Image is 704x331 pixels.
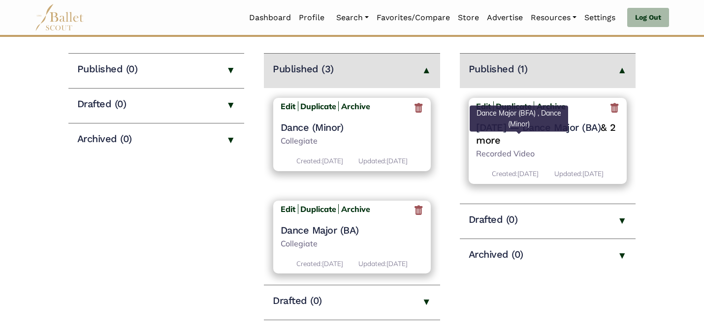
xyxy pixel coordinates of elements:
a: Archive [534,101,566,111]
a: Advertise [483,7,527,28]
div: Dance Major (BFA) , Dance (Minor) [470,105,568,131]
a: Search [332,7,373,28]
a: Archive [338,204,370,214]
p: Recorded Video [476,148,619,160]
p: Collegiate [281,238,424,250]
a: Log Out [627,8,669,28]
b: Edit [281,204,295,214]
a: Duplicate [300,101,336,111]
h4: Archived (0) [469,248,523,261]
span: Updated: [358,156,386,165]
p: [DATE] [296,258,343,269]
a: Store [454,7,483,28]
p: Collegiate [281,135,424,148]
p: [DATE] [358,155,408,166]
b: Edit [281,101,295,111]
a: Archive [338,101,370,111]
h4: Drafted (0) [469,213,518,226]
a: Favorites/Compare [373,7,454,28]
b: Archive [537,101,566,111]
a: Dashboard [245,7,295,28]
span: Created: [492,169,517,178]
h4: Published (0) [77,62,138,75]
b: Edit [476,101,491,111]
span: Updated: [358,259,386,268]
a: Settings [580,7,619,28]
h4: Published (1) [469,62,528,75]
a: Edit [281,204,298,214]
a: Duplicate [300,204,336,214]
p: [DATE] [554,168,604,179]
p: [DATE] [492,168,539,179]
a: Duplicate [496,101,532,111]
span: Created: [296,259,322,268]
a: Edit [281,101,298,111]
a: Edit [476,101,494,111]
h4: Drafted (0) [273,294,322,307]
a: Profile [295,7,328,28]
b: Archive [341,101,370,111]
a: Resources [527,7,580,28]
span: Updated: [554,169,582,178]
p: [DATE] [296,155,343,166]
b: Archive [341,204,370,214]
span: Created: [296,156,322,165]
h4: Drafted (0) [77,97,127,110]
h4: Published (3) [273,62,334,75]
h4: Archived (0) [77,132,132,145]
p: [DATE] [358,258,408,269]
a: Dance (Minor) [281,121,424,134]
a: Dance Major (BA) [281,224,424,237]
